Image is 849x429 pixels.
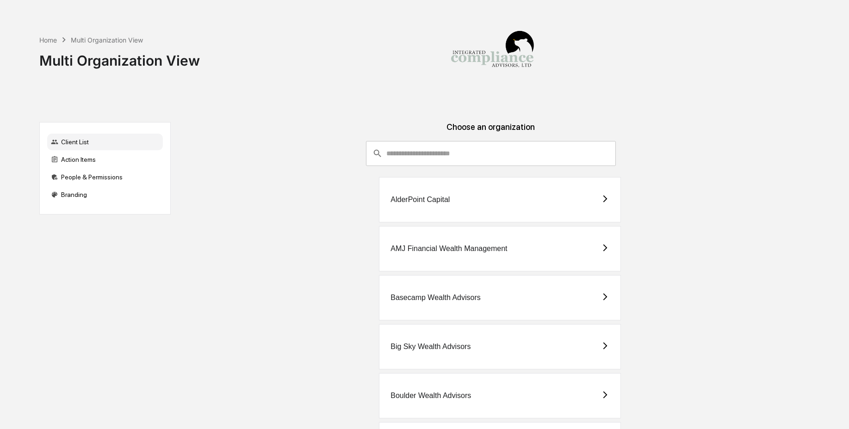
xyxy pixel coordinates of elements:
div: Branding [47,186,163,203]
div: consultant-dashboard__filter-organizations-search-bar [366,141,616,166]
div: Action Items [47,151,163,168]
div: AlderPoint Capital [390,196,450,204]
div: Basecamp Wealth Advisors [390,294,480,302]
img: Integrated Compliance Advisors [446,7,539,100]
div: AMJ Financial Wealth Management [390,245,507,253]
div: People & Permissions [47,169,163,185]
div: Home [39,36,57,44]
div: Boulder Wealth Advisors [390,392,471,400]
div: Multi Organization View [39,45,200,69]
div: Big Sky Wealth Advisors [390,343,471,351]
div: Multi Organization View [71,36,143,44]
div: Client List [47,134,163,150]
div: Choose an organization [178,122,804,141]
